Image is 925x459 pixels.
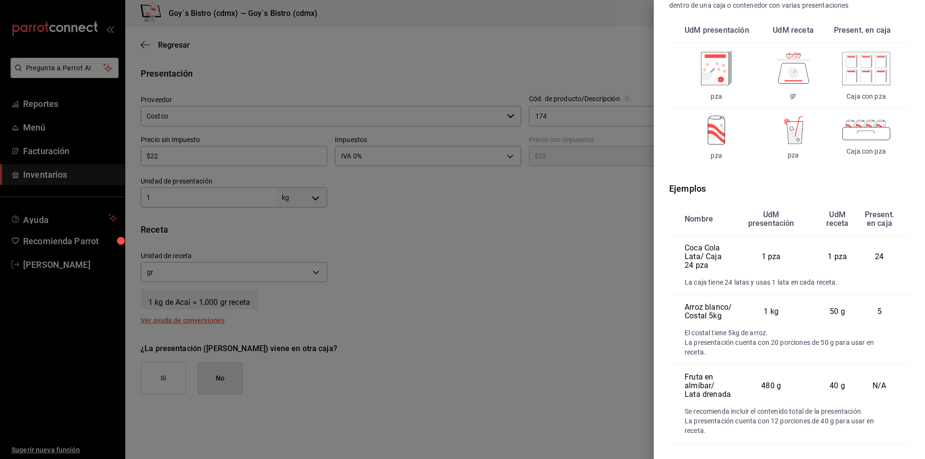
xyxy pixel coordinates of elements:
td: 50 g [810,295,865,328]
th: UdM presentación [669,18,756,43]
td: La caja tiene 24 latas y usas 1 lata en cada receta. [669,277,910,295]
td: 5 [865,295,910,328]
td: 480 g [732,365,810,407]
th: UdM presentación [732,203,810,236]
th: Present. en caja [831,18,910,43]
td: 24 [865,236,910,278]
td: Arroz blanco/ Costal 5kg [669,295,732,328]
td: El costal tiene 5kg de arroz. La presentación cuenta con 20 porciones de 50 g para usar en receta. [669,328,910,365]
td: 40 g [810,365,865,407]
th: Present. en caja [865,203,910,236]
p: pza [685,93,748,100]
td: Fruta en almíbar/ Lata drenada [669,365,732,407]
th: UdM receta [810,203,865,236]
td: Se recomienda incluir el contenido total de la presentación. La presentación cuenta con 12 porcio... [669,407,910,444]
th: Nombre [669,203,732,236]
p: gr [764,92,823,99]
td: 1 pza [732,236,810,278]
td: Coca Cola Lata/ Caja 24 pza [669,236,732,278]
p: Caja con pza [838,93,894,100]
td: N/A [865,365,910,407]
p: pza [685,152,748,159]
th: UdM receta [756,18,831,43]
td: 1 kg [732,295,810,328]
div: Ejemplos [669,182,910,195]
td: 1 pza [810,236,865,278]
p: Caja con pza [838,148,894,155]
p: pza [764,152,823,158]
